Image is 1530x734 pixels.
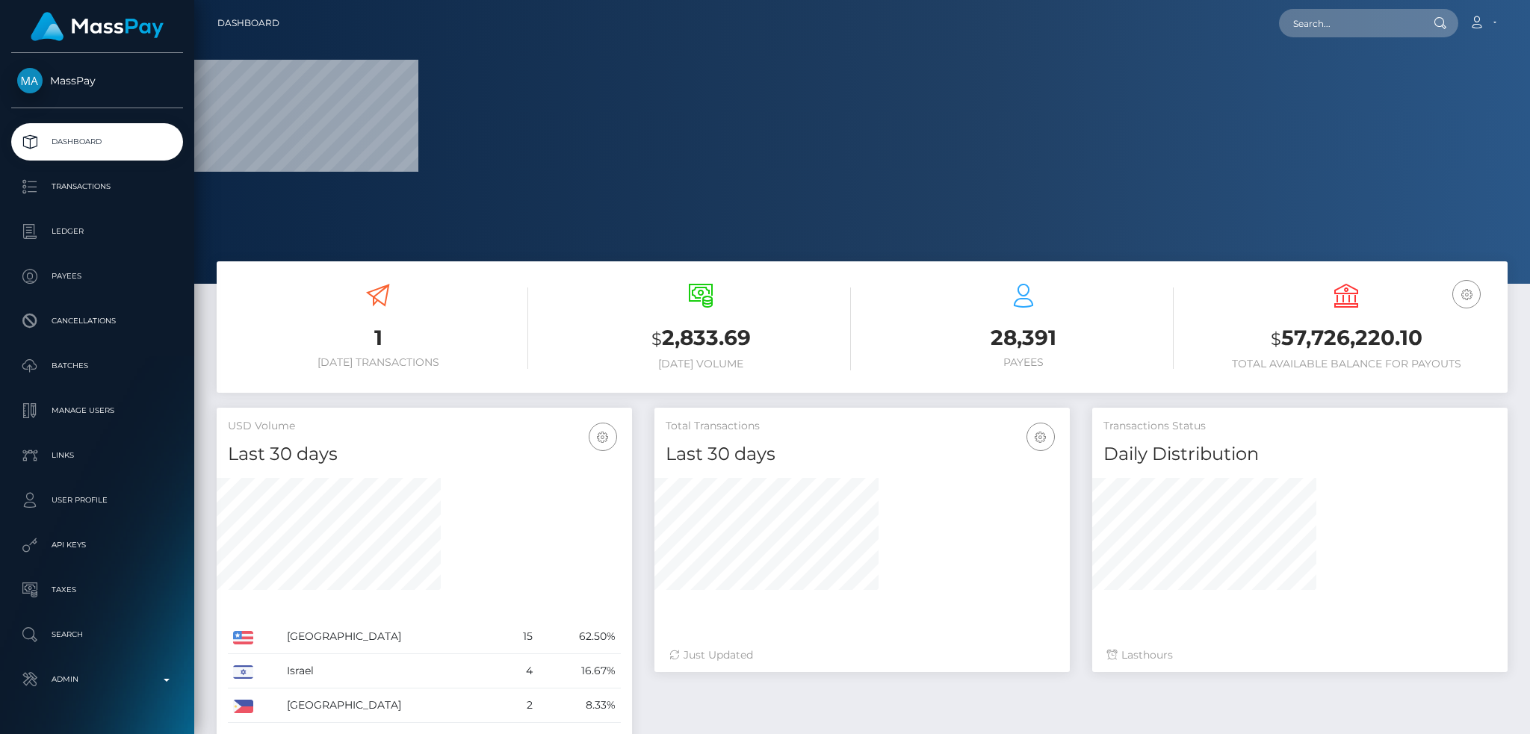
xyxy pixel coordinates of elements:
a: Manage Users [11,392,183,429]
td: Israel [282,654,502,688]
a: Batches [11,347,183,385]
h5: Transactions Status [1103,419,1496,434]
a: User Profile [11,482,183,519]
a: Taxes [11,571,183,609]
h3: 28,391 [873,323,1174,352]
h5: USD Volume [228,419,621,434]
td: 15 [502,620,538,654]
h3: 57,726,220.10 [1196,323,1496,354]
td: 2 [502,688,538,723]
td: 8.33% [538,688,621,723]
p: Links [17,444,177,467]
div: Just Updated [669,647,1055,663]
p: Batches [17,355,177,377]
p: Dashboard [17,131,177,153]
td: 4 [502,654,538,688]
img: MassPay [17,68,43,93]
a: Admin [11,661,183,698]
h3: 1 [228,323,528,352]
p: Taxes [17,579,177,601]
td: 16.67% [538,654,621,688]
small: $ [651,329,662,349]
input: Search... [1279,9,1419,37]
td: 62.50% [538,620,621,654]
p: User Profile [17,489,177,511]
small: $ [1271,329,1281,349]
p: Payees [17,265,177,287]
p: Ledger [17,220,177,243]
td: [GEOGRAPHIC_DATA] [282,620,502,654]
h6: Total Available Balance for Payouts [1196,358,1496,370]
img: MassPay Logo [31,12,164,41]
a: Links [11,437,183,474]
h3: 2,833.69 [551,323,851,354]
a: Ledger [11,213,183,250]
a: Payees [11,258,183,295]
a: Search [11,616,183,653]
a: Cancellations [11,302,183,340]
img: US.png [233,631,253,644]
p: Cancellations [17,310,177,332]
p: Search [17,623,177,646]
a: Dashboard [217,7,279,39]
div: Last hours [1107,647,1493,663]
p: API Keys [17,534,177,556]
h6: [DATE] Volume [551,358,851,370]
p: Admin [17,668,177,691]
h6: [DATE] Transactions [228,356,528,369]
a: Transactions [11,168,183,205]
img: IL.png [233,665,253,679]
img: PH.png [233,700,253,713]
h6: Payees [873,356,1174,369]
h4: Daily Distribution [1103,441,1496,467]
h4: Last 30 days [228,441,621,467]
a: Dashboard [11,123,183,161]
p: Transactions [17,175,177,198]
h4: Last 30 days [666,441,1059,467]
h5: Total Transactions [666,419,1059,434]
td: [GEOGRAPHIC_DATA] [282,688,502,723]
a: API Keys [11,526,183,564]
p: Manage Users [17,399,177,422]
span: MassPay [11,74,183,87]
